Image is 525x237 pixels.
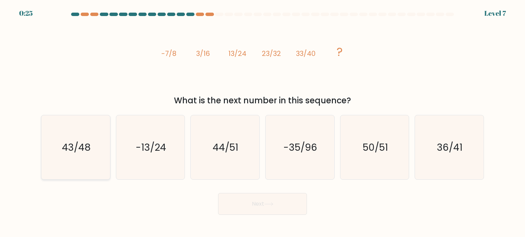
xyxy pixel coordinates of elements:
button: Next [218,193,307,215]
div: 0:25 [19,8,33,18]
text: 50/51 [363,140,388,154]
text: 36/41 [437,140,463,154]
tspan: 23/32 [262,49,281,58]
tspan: -7/8 [161,49,176,58]
text: 43/48 [62,140,91,154]
tspan: 13/24 [228,49,246,58]
div: What is the next number in this sequence? [45,94,480,107]
text: 44/51 [213,140,239,154]
text: -13/24 [136,140,166,154]
text: -35/96 [284,140,318,154]
tspan: 33/40 [296,49,315,58]
tspan: 3/16 [196,49,210,58]
div: Level 7 [484,8,506,18]
tspan: ? [337,44,343,60]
